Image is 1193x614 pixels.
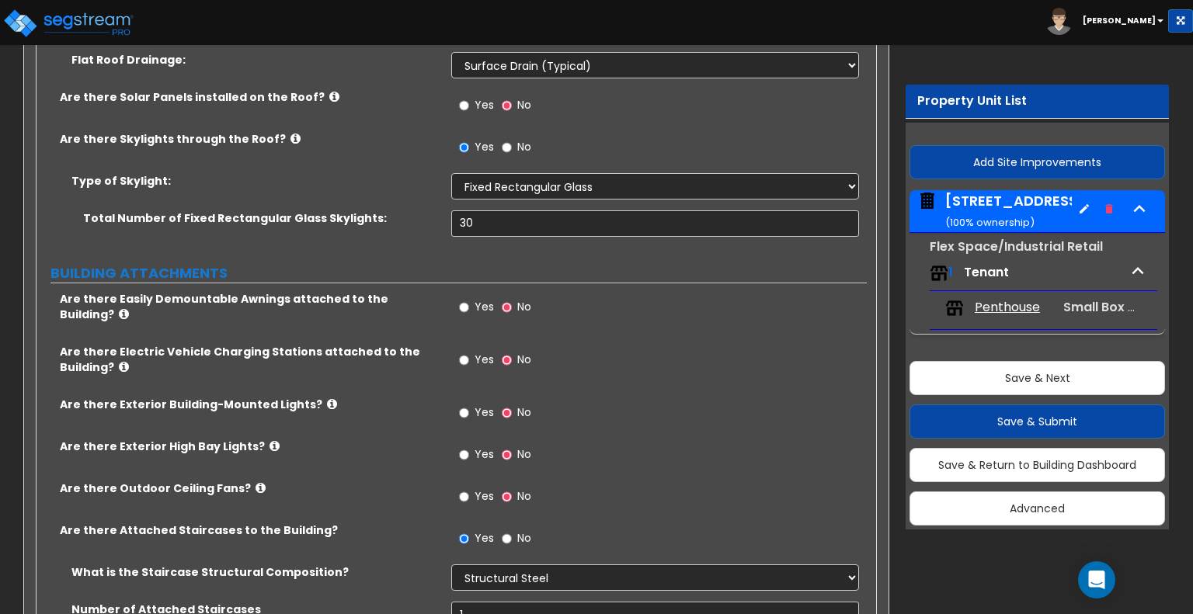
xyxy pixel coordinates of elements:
input: Yes [459,139,469,156]
input: Yes [459,299,469,316]
i: click for more info! [290,133,301,144]
input: Yes [459,488,469,505]
input: Yes [459,97,469,114]
input: Yes [459,530,469,547]
span: Yes [475,404,494,420]
input: No [502,352,512,369]
label: Are there Exterior Building-Mounted Lights? [60,397,440,412]
input: No [502,299,512,316]
span: Penthouse [975,299,1040,317]
span: No [517,299,531,314]
i: click for more info! [329,91,339,102]
label: Are there Outdoor Ceiling Fans? [60,480,440,496]
span: No [517,530,531,546]
i: click for more info! [327,398,337,410]
span: Yes [475,97,494,113]
img: tenants.png [945,299,964,317]
input: No [502,488,512,505]
small: Flex Space/Industrial Retail [930,238,1103,255]
span: No [517,446,531,462]
label: BUILDING ATTACHMENTS [50,263,867,283]
input: Yes [459,446,469,463]
div: Property Unit List [917,92,1157,110]
label: Are there Solar Panels installed on the Roof? [60,89,440,105]
div: [STREET_ADDRESS] [945,191,1084,231]
small: ( 100 % ownership) [945,215,1035,230]
img: building.svg [917,191,937,211]
label: Total Number of Fixed Rectangular Glass Skylights: [83,210,440,226]
button: Save & Return to Building Dashboard [910,448,1165,482]
input: No [502,530,512,547]
span: No [517,488,531,504]
i: click for more info! [119,361,129,373]
span: 20 W 33rd Street [917,191,1072,231]
i: click for more info! [119,308,129,320]
button: Add Site Improvements [910,145,1165,179]
input: No [502,139,512,156]
span: Yes [475,139,494,154]
span: No [517,97,531,113]
label: Are there Electric Vehicle Charging Stations attached to the Building? [60,344,440,375]
span: Yes [475,299,494,314]
span: 1 [948,263,953,281]
i: click for more info! [270,440,280,452]
input: No [502,446,512,463]
i: click for more info! [256,482,266,494]
label: Flat Roof Drainage: [71,52,440,68]
span: No [517,404,531,420]
input: No [502,97,512,114]
span: No [517,139,531,154]
input: No [502,404,512,421]
label: What is the Staircase Structural Composition? [71,564,440,580]
button: Save & Next [910,361,1165,395]
img: logo_pro_r.png [2,8,134,39]
label: Are there Easily Demountable Awnings attached to the Building? [60,291,440,322]
b: [PERSON_NAME] [1083,15,1156,26]
span: No [517,352,531,367]
button: Advanced [910,491,1165,526]
input: Yes [459,352,469,369]
label: Are there Skylights through the Roof? [60,131,440,147]
span: Yes [475,530,494,546]
img: avatar.png [1045,8,1073,35]
span: Yes [475,488,494,504]
span: Yes [475,352,494,367]
label: Type of Skylight: [71,173,440,189]
span: Yes [475,446,494,462]
input: Yes [459,404,469,421]
button: Save & Submit [910,404,1165,439]
span: Tenant [964,263,1009,281]
div: Open Intercom Messenger [1078,561,1115,598]
label: Are there Exterior High Bay Lights? [60,439,440,454]
label: Are there Attached Staircases to the Building? [60,522,440,538]
img: tenants.png [930,264,948,283]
